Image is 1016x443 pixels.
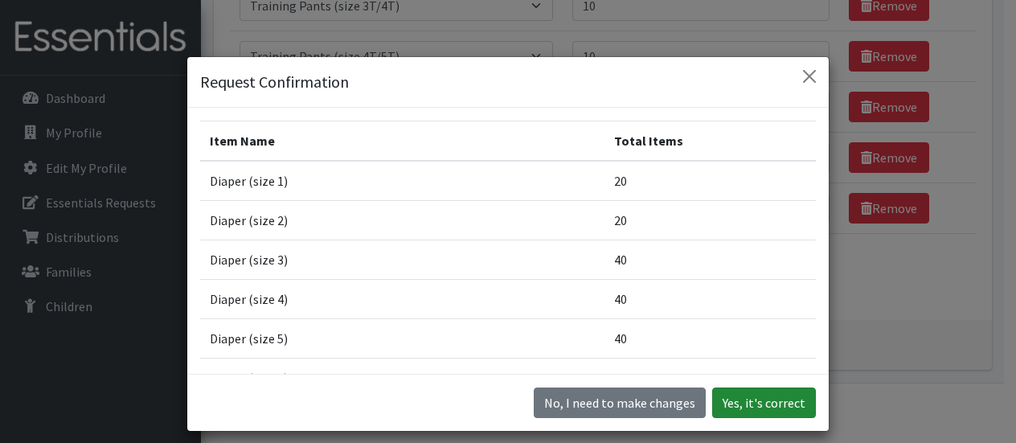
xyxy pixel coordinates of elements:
[200,319,604,359] td: Diaper (size 5)
[200,280,604,319] td: Diaper (size 4)
[200,161,604,201] td: Diaper (size 1)
[604,121,816,162] th: Total Items
[200,359,604,398] td: Diaper (size 6)
[534,388,706,418] button: No I need to make changes
[200,70,349,94] h5: Request Confirmation
[604,201,816,240] td: 20
[797,64,822,89] button: Close
[604,161,816,201] td: 20
[200,240,604,280] td: Diaper (size 3)
[712,388,816,418] button: Yes, it's correct
[604,319,816,359] td: 40
[604,359,816,398] td: 35
[200,201,604,240] td: Diaper (size 2)
[604,280,816,319] td: 40
[200,121,604,162] th: Item Name
[604,240,816,280] td: 40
